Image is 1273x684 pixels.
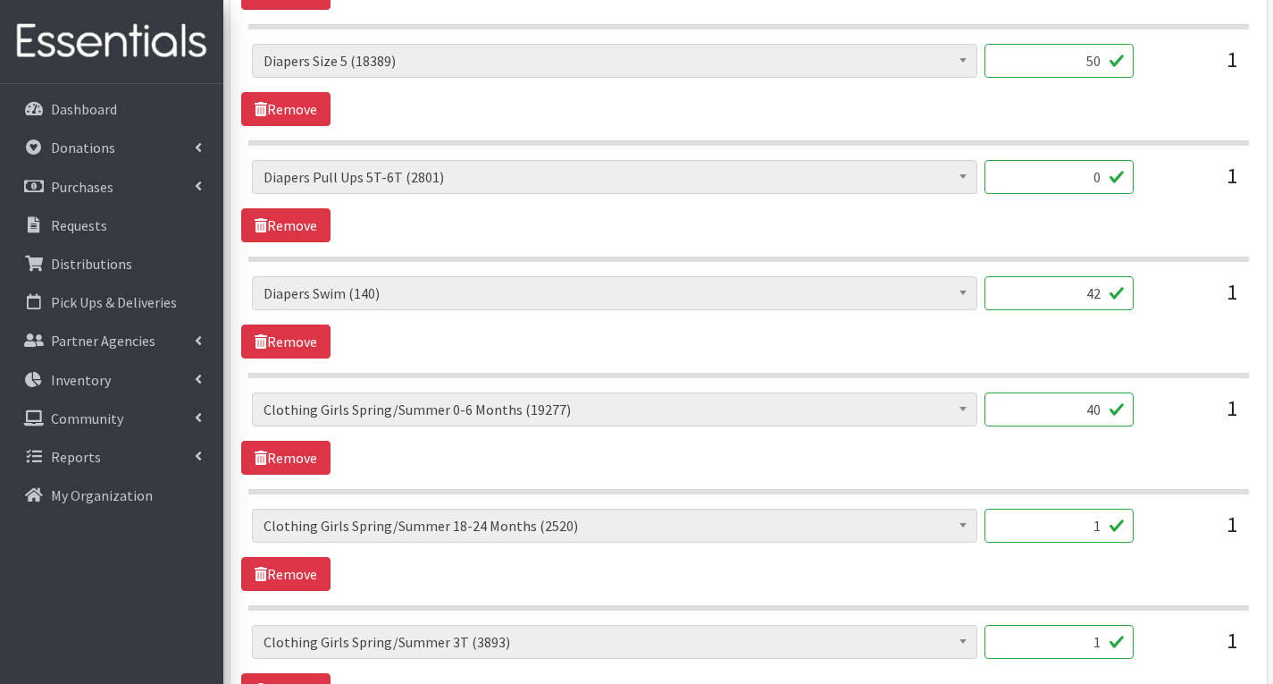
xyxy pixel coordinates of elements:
a: Pick Ups & Deliveries [7,284,216,320]
span: Diapers Pull Ups 5T-6T (2801) [264,165,966,190]
input: Quantity [984,44,1134,78]
p: Dashboard [51,100,117,118]
p: Donations [51,139,115,156]
a: Community [7,401,216,436]
a: Remove [241,325,331,359]
span: Diapers Pull Ups 5T-6T (2801) [252,160,977,194]
p: My Organization [51,486,153,504]
span: Clothing Girls Spring/Summer 3T (3893) [264,629,966,654]
a: Partner Agencies [7,323,216,359]
span: Clothing Girls Spring/Summer 18-24 Months (2520) [252,509,977,543]
div: 1 [1148,160,1237,208]
a: Remove [241,208,331,242]
p: Distributions [51,255,132,273]
p: Community [51,410,123,427]
p: Reports [51,448,101,466]
div: 1 [1148,44,1237,92]
a: Reports [7,439,216,475]
span: Clothing Girls Spring/Summer 18-24 Months (2520) [264,513,966,538]
a: Remove [241,557,331,591]
a: Inventory [7,362,216,398]
span: Diapers Size 5 (18389) [252,44,977,78]
input: Quantity [984,393,1134,426]
div: 1 [1148,625,1237,673]
a: Purchases [7,169,216,205]
p: Inventory [51,371,111,389]
div: 1 [1148,276,1237,325]
input: Quantity [984,625,1134,659]
div: 1 [1148,509,1237,557]
a: My Organization [7,477,216,513]
span: Diapers Swim (140) [264,281,966,306]
a: Donations [7,130,216,165]
p: Partner Agencies [51,332,155,350]
a: Distributions [7,246,216,282]
p: Requests [51,216,107,234]
p: Pick Ups & Deliveries [51,293,177,311]
span: Diapers Swim (140) [252,276,977,310]
a: Requests [7,207,216,243]
input: Quantity [984,509,1134,543]
a: Dashboard [7,91,216,127]
span: Diapers Size 5 (18389) [264,48,966,73]
img: HumanEssentials [7,12,216,72]
span: Clothing Girls Spring/Summer 0-6 Months (19277) [252,393,977,426]
span: Clothing Girls Spring/Summer 0-6 Months (19277) [264,397,966,422]
a: Remove [241,441,331,475]
input: Quantity [984,160,1134,194]
a: Remove [241,92,331,126]
input: Quantity [984,276,1134,310]
p: Purchases [51,178,113,196]
div: 1 [1148,393,1237,441]
span: Clothing Girls Spring/Summer 3T (3893) [252,625,977,659]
